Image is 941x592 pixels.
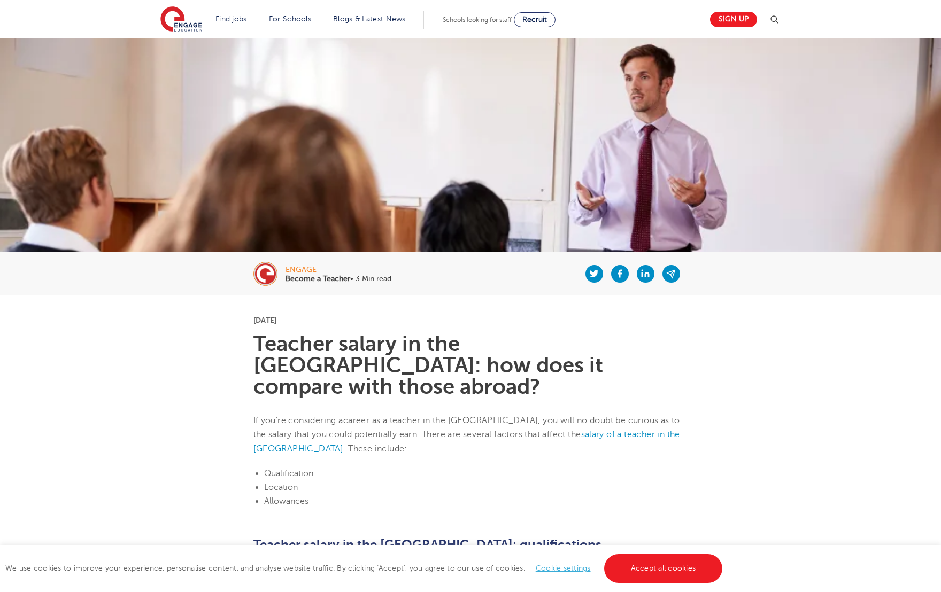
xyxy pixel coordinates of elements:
[343,444,407,454] span: . These include:
[264,496,308,506] span: Allowances
[264,482,298,492] span: Location
[710,12,757,27] a: Sign up
[333,15,406,23] a: Blogs & Latest News
[514,12,556,27] a: Recruit
[343,416,538,425] span: career as a teacher in the [GEOGRAPHIC_DATA]
[604,554,723,583] a: Accept all cookies
[215,15,247,23] a: Find jobs
[286,266,391,274] div: engage
[264,469,313,478] span: Qualification
[253,537,601,552] span: Teacher salary in the [GEOGRAPHIC_DATA]: qualifications
[286,275,350,283] b: Become a Teacher
[443,16,512,24] span: Schools looking for staff
[522,15,547,24] span: Recruit
[269,15,311,23] a: For Schools
[253,416,343,425] span: If you’re considering a
[253,430,680,453] a: salary of a teacher in the [GEOGRAPHIC_DATA]
[286,275,391,283] p: • 3 Min read
[253,333,688,398] h1: Teacher salary in the [GEOGRAPHIC_DATA]: how does it compare with those abroad?
[253,316,688,324] p: [DATE]
[160,6,202,33] img: Engage Education
[5,564,725,572] span: We use cookies to improve your experience, personalise content, and analyse website traffic. By c...
[536,564,591,572] a: Cookie settings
